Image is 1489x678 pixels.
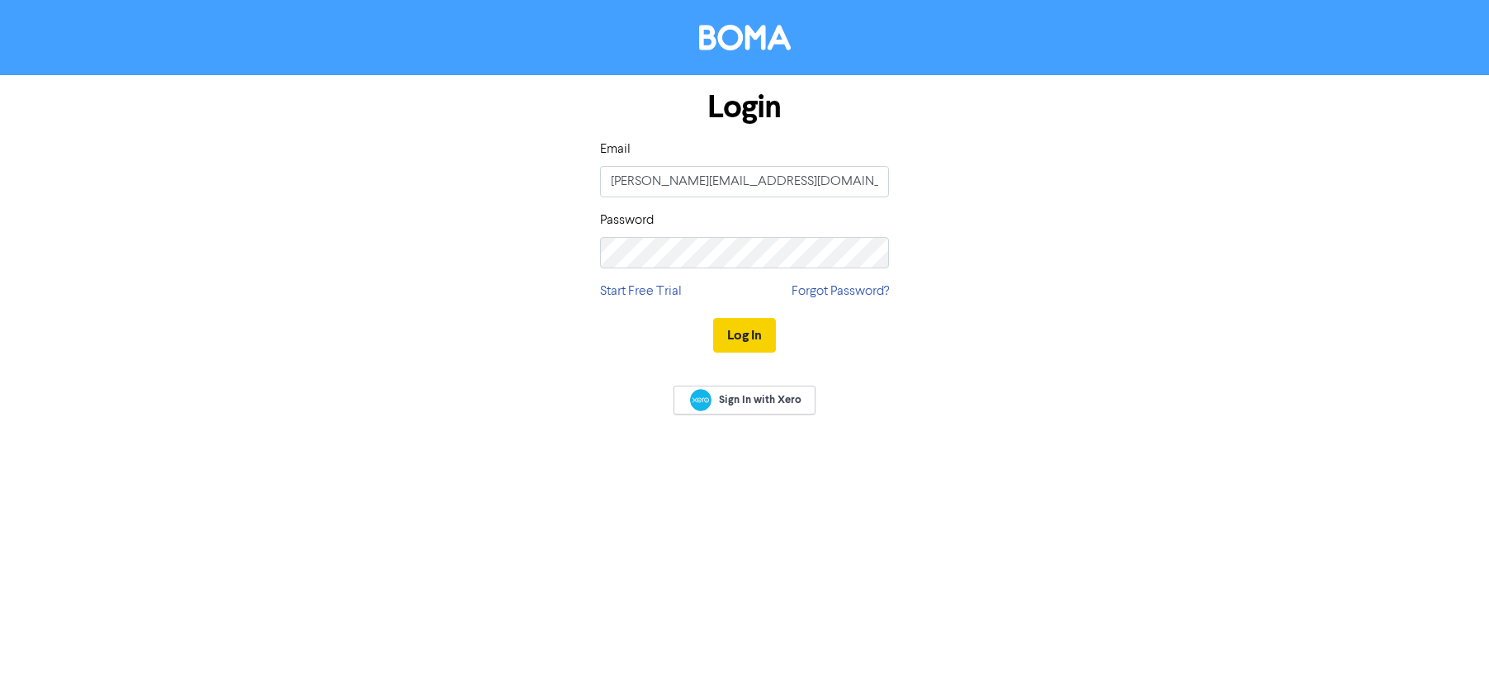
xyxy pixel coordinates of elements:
span: Sign In with Xero [719,392,801,407]
label: Email [600,140,631,159]
h1: Login [600,88,889,126]
a: Sign In with Xero [674,386,815,415]
label: Password [600,211,654,230]
a: Start Free Trial [600,282,682,301]
img: Xero logo [690,389,711,411]
a: Forgot Password? [792,282,889,301]
button: Log In [713,318,776,353]
img: BOMA Logo [699,25,791,50]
